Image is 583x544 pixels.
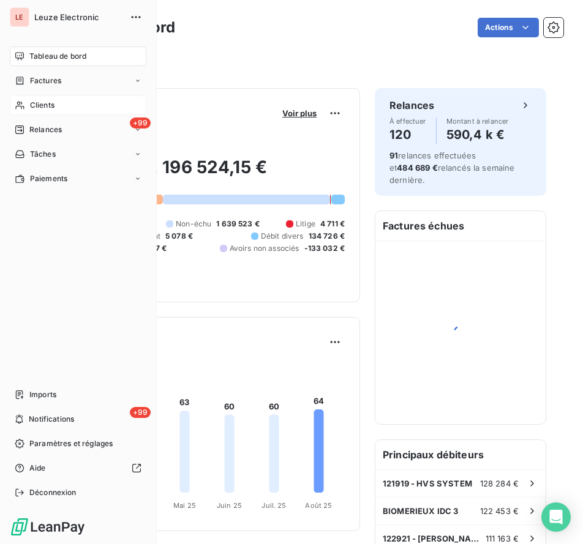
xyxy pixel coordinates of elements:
[173,501,196,510] tspan: Mai 25
[383,506,458,516] span: BIOMERIEUX IDC 3
[261,501,286,510] tspan: Juil. 25
[279,108,320,119] button: Voir plus
[446,125,509,144] h4: 590,4 k €
[320,218,345,229] span: 4 711 €
[130,407,151,418] span: +99
[478,18,539,37] button: Actions
[29,487,77,498] span: Déconnexion
[29,124,62,135] span: Relances
[29,51,86,62] span: Tableau de bord
[480,479,519,488] span: 128 284 €
[29,463,46,474] span: Aide
[10,47,146,66] a: Tableau de bord
[130,117,151,129] span: +99
[217,501,242,510] tspan: Juin 25
[541,502,571,532] div: Open Intercom Messenger
[69,156,345,190] h2: 2 196 524,15 €
[10,7,29,27] div: LE
[216,218,260,229] span: 1 639 523 €
[389,117,426,125] span: À effectuer
[389,151,515,185] span: relances effectuées et relancés la semaine dernière.
[375,211,546,240] h6: Factures échues
[10,517,86,537] img: Logo LeanPay
[309,231,345,242] span: 134 726 €
[389,151,398,160] span: 91
[10,458,146,478] a: Aide
[165,231,193,242] span: 5 078 €
[29,414,74,425] span: Notifications
[397,163,437,173] span: 484 689 €
[10,71,146,91] a: Factures
[375,440,546,469] h6: Principaux débiteurs
[10,385,146,404] a: Imports
[282,108,317,118] span: Voir plus
[296,218,315,229] span: Litige
[486,534,519,543] span: 111 163 €
[10,169,146,188] a: Paiements
[29,389,56,400] span: Imports
[29,438,113,449] span: Paramètres et réglages
[389,98,434,113] h6: Relances
[305,501,332,510] tspan: Août 25
[10,120,146,140] a: +99Relances
[480,506,519,516] span: 122 453 €
[30,75,61,86] span: Factures
[30,149,56,160] span: Tâches
[30,173,67,184] span: Paiements
[230,243,299,254] span: Avoirs non associés
[10,144,146,164] a: Tâches
[34,12,122,22] span: Leuze Electronic
[10,434,146,453] a: Paramètres et réglages
[30,100,55,111] span: Clients
[383,534,486,543] span: 122921 - [PERSON_NAME] (HVS)
[304,243,345,254] span: -133 032 €
[10,95,146,115] a: Clients
[261,231,304,242] span: Débit divers
[389,125,426,144] h4: 120
[446,117,509,125] span: Montant à relancer
[176,218,211,229] span: Non-échu
[383,479,472,488] span: 121919 - HVS SYSTEM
